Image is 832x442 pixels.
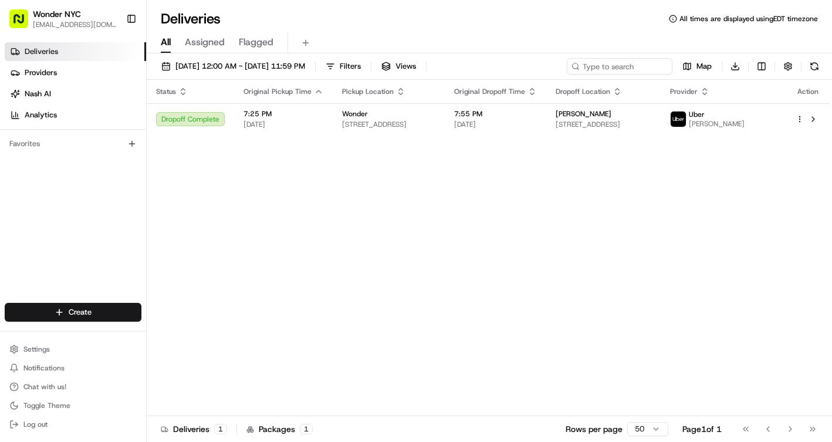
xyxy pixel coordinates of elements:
div: Past conversations [12,153,79,162]
span: Chat with us! [23,382,66,392]
div: 1 [300,424,313,434]
div: Deliveries [161,423,227,435]
button: Chat with us! [5,379,141,395]
span: Pylon [117,291,142,300]
span: Status [156,87,176,96]
span: [DATE] [164,182,188,191]
button: See all [182,150,214,164]
img: Dianne Alexi Soriano [12,171,31,190]
div: We're available if you need us! [53,124,161,133]
button: Views [376,58,421,75]
img: 1736555255976-a54dd68f-1ca7-489b-9aae-adbdc363a1c4 [12,112,33,133]
a: Deliveries [5,42,146,61]
span: [PERSON_NAME] [556,109,611,119]
img: Dianne Alexi Soriano [12,203,31,221]
span: Assigned [185,35,225,49]
span: Deliveries [25,46,58,57]
img: 1736555255976-a54dd68f-1ca7-489b-9aae-adbdc363a1c4 [23,183,33,192]
button: Settings [5,341,141,357]
input: Clear [31,76,194,88]
a: Analytics [5,106,146,124]
span: [DATE] [164,214,188,223]
h1: Deliveries [161,9,221,28]
button: Toggle Theme [5,397,141,414]
span: 7:55 PM [454,109,537,119]
a: 📗Knowledge Base [7,258,94,279]
span: [STREET_ADDRESS] [556,120,651,129]
button: [EMAIL_ADDRESS][DOMAIN_NAME] [33,20,117,29]
span: [PERSON_NAME] [689,119,745,129]
p: Rows per page [566,423,623,435]
span: All times are displayed using EDT timezone [679,14,818,23]
button: Wonder NYC[EMAIL_ADDRESS][DOMAIN_NAME] [5,5,121,33]
span: API Documentation [111,262,188,274]
div: Favorites [5,134,141,153]
div: Action [796,87,820,96]
img: 1732323095091-59ea418b-cfe3-43c8-9ae0-d0d06d6fd42c [25,112,46,133]
p: Welcome 👋 [12,47,214,66]
div: Page 1 of 1 [682,423,722,435]
span: Views [395,61,416,72]
span: Provider [670,87,698,96]
span: Analytics [25,110,57,120]
span: [DATE] [454,120,537,129]
span: Original Pickup Time [243,87,312,96]
a: Providers [5,63,146,82]
span: • [158,182,162,191]
a: Nash AI [5,85,146,103]
span: Create [69,307,92,318]
span: Uber [689,110,705,119]
span: Providers [25,68,57,78]
span: All [161,35,171,49]
span: Toggle Theme [23,401,70,410]
a: 💻API Documentation [94,258,193,279]
span: Dropoff Location [556,87,610,96]
input: Type to search [567,58,672,75]
div: 1 [214,424,227,434]
span: [DATE] 12:00 AM - [DATE] 11:59 PM [175,61,305,72]
img: uber-new-logo.jpeg [671,112,686,127]
div: Packages [246,423,313,435]
span: 7:25 PM [243,109,323,119]
span: Notifications [23,363,65,373]
span: Map [696,61,712,72]
button: [DATE] 12:00 AM - [DATE] 11:59 PM [156,58,310,75]
span: Nash AI [25,89,51,99]
span: Filters [340,61,361,72]
span: [STREET_ADDRESS] [342,120,435,129]
span: Flagged [239,35,273,49]
img: 1736555255976-a54dd68f-1ca7-489b-9aae-adbdc363a1c4 [23,214,33,224]
img: Nash [12,12,35,35]
span: [PERSON_NAME] [PERSON_NAME] [36,214,155,223]
span: [DATE] [243,120,323,129]
span: Settings [23,345,50,354]
span: • [158,214,162,223]
span: Pickup Location [342,87,394,96]
button: Wonder NYC [33,8,81,20]
button: Filters [320,58,366,75]
button: Log out [5,416,141,433]
span: Log out [23,420,48,429]
div: 📗 [12,264,21,273]
button: Map [677,58,717,75]
span: Original Dropoff Time [454,87,525,96]
span: Wonder [342,109,368,119]
button: Refresh [806,58,823,75]
div: Start new chat [53,112,192,124]
button: Start new chat [199,116,214,130]
span: Knowledge Base [23,262,90,274]
div: 💻 [99,264,109,273]
button: Create [5,303,141,322]
button: Notifications [5,360,141,376]
span: [PERSON_NAME] [PERSON_NAME] [36,182,155,191]
a: Powered byPylon [83,291,142,300]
